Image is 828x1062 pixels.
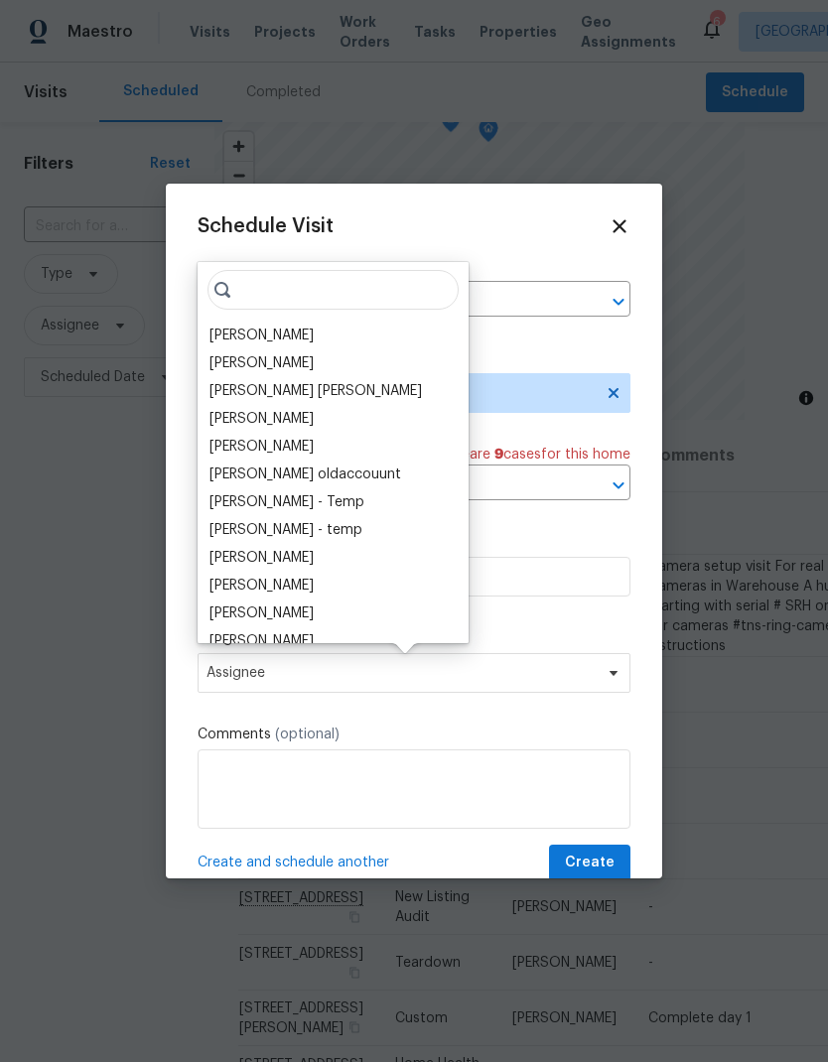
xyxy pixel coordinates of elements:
button: Open [605,288,632,316]
div: [PERSON_NAME] [209,631,314,651]
span: (optional) [275,728,340,741]
div: [PERSON_NAME] [209,603,314,623]
div: [PERSON_NAME] oldaccouunt [209,465,401,484]
div: [PERSON_NAME] [209,326,314,345]
button: Open [605,471,632,499]
span: Create [565,851,615,875]
div: [PERSON_NAME] - Temp [209,492,364,512]
span: Schedule Visit [198,216,334,236]
label: Home [198,261,630,281]
div: [PERSON_NAME] [209,353,314,373]
div: [PERSON_NAME] [209,409,314,429]
div: [PERSON_NAME] [PERSON_NAME] [209,381,422,401]
span: 9 [494,448,503,462]
button: Create [549,845,630,881]
span: There are case s for this home [432,445,630,465]
div: [PERSON_NAME] - temp [209,520,362,540]
label: Comments [198,725,630,744]
span: Create and schedule another [198,853,389,872]
div: [PERSON_NAME] [209,548,314,568]
span: Assignee [207,665,596,681]
span: Close [609,215,630,237]
div: [PERSON_NAME] [209,576,314,596]
div: [PERSON_NAME] [209,437,314,457]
